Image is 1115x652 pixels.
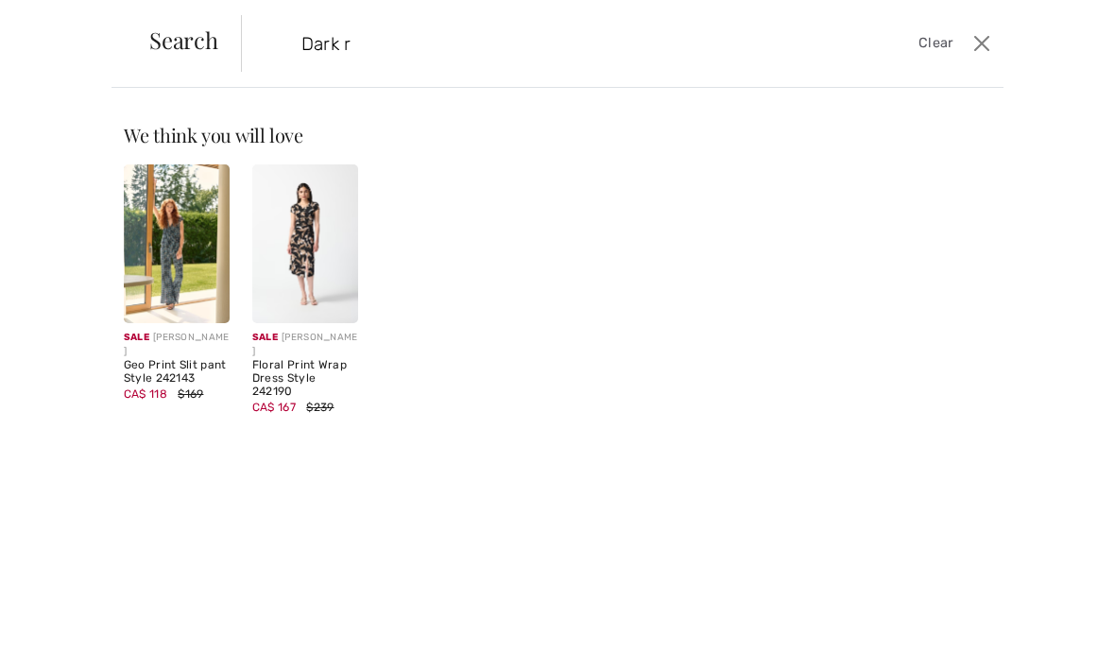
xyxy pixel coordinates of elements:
[44,13,83,30] span: Chat
[306,401,334,414] span: $239
[124,122,303,147] span: We think you will love
[124,331,230,359] div: [PERSON_NAME]
[252,401,296,414] span: CA$ 167
[124,164,230,323] img: Geo Print Slit pant Style 242143. Black/Multi
[124,359,230,386] div: Geo Print Slit pant Style 242143
[969,28,996,59] button: Close
[287,15,798,72] input: TYPE TO SEARCH
[252,331,358,359] div: [PERSON_NAME]
[124,387,167,401] span: CA$ 118
[918,33,953,54] span: Clear
[124,332,149,343] span: Sale
[178,387,203,401] span: $169
[252,164,358,323] img: Floral Print Wrap Dress Style 242190. Black/Multi
[252,359,358,398] div: Floral Print Wrap Dress Style 242190
[252,332,278,343] span: Sale
[149,28,218,51] span: Search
